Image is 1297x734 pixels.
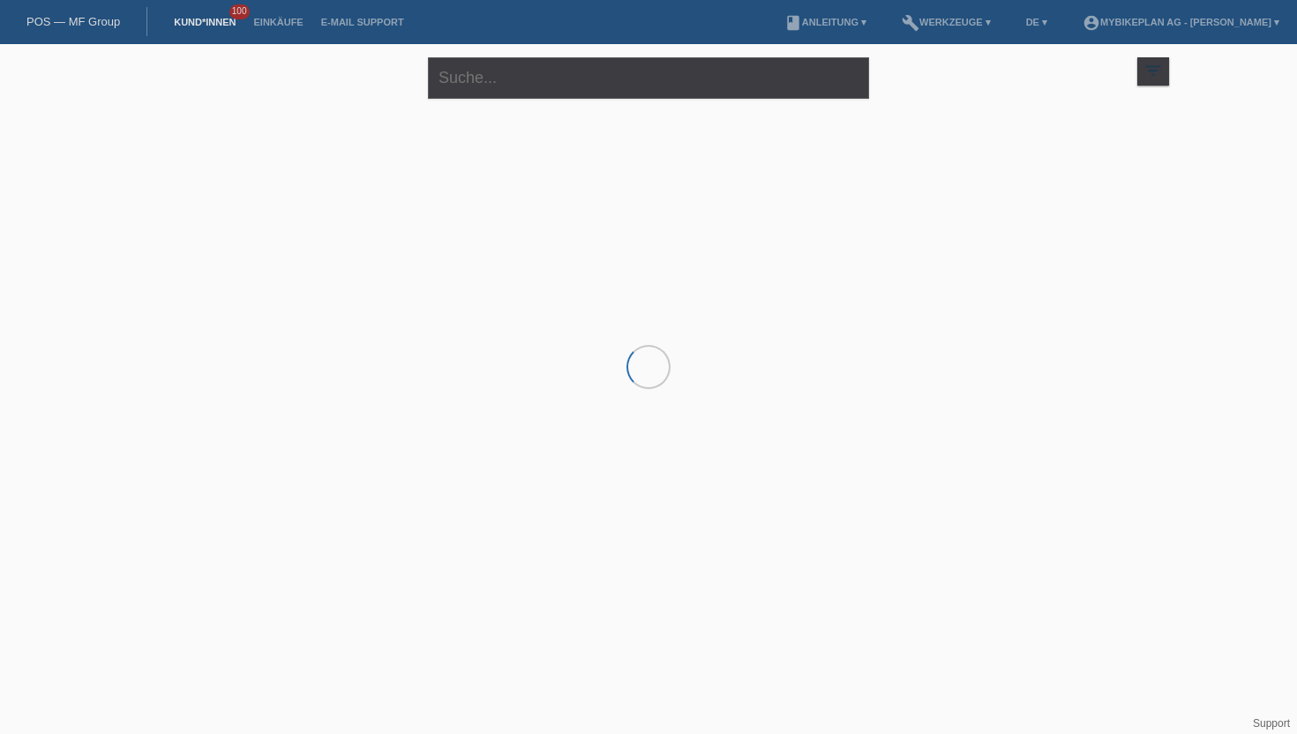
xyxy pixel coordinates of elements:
input: Suche... [428,57,869,99]
a: E-Mail Support [312,17,413,27]
a: Support [1253,717,1290,730]
i: filter_list [1143,61,1163,80]
a: DE ▾ [1017,17,1056,27]
i: account_circle [1083,14,1100,32]
a: Einkäufe [244,17,311,27]
i: book [784,14,802,32]
i: build [902,14,919,32]
a: POS — MF Group [26,15,120,28]
span: 100 [229,4,251,19]
a: buildWerkzeuge ▾ [893,17,1000,27]
a: account_circleMybikeplan AG - [PERSON_NAME] ▾ [1074,17,1288,27]
a: Kund*innen [165,17,244,27]
a: bookAnleitung ▾ [776,17,875,27]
